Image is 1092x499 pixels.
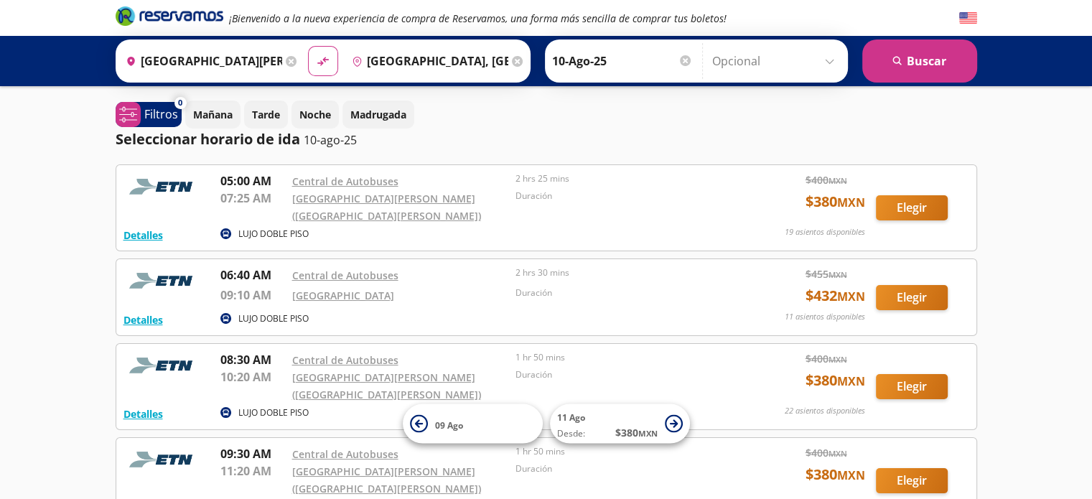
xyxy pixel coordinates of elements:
[291,101,339,129] button: Noche
[220,368,285,386] p: 10:20 AM
[515,462,732,475] p: Duración
[806,445,847,460] span: $ 400
[123,351,202,380] img: RESERVAMOS
[292,192,481,223] a: [GEOGRAPHIC_DATA][PERSON_NAME] ([GEOGRAPHIC_DATA][PERSON_NAME])
[435,419,463,431] span: 09 Ago
[837,467,865,483] small: MXN
[515,172,732,185] p: 2 hrs 25 mins
[515,445,732,458] p: 1 hr 50 mins
[550,404,690,444] button: 11 AgoDesde:$380MXN
[862,39,977,83] button: Buscar
[185,101,241,129] button: Mañana
[299,107,331,122] p: Noche
[712,43,841,79] input: Opcional
[238,312,309,325] p: LUJO DOBLE PISO
[785,405,865,417] p: 22 asientos disponibles
[292,289,394,302] a: [GEOGRAPHIC_DATA]
[229,11,727,25] em: ¡Bienvenido a la nueva experiencia de compra de Reservamos, una forma más sencilla de comprar tus...
[806,370,865,391] span: $ 380
[515,368,732,381] p: Duración
[220,286,285,304] p: 09:10 AM
[806,266,847,281] span: $ 455
[615,425,658,440] span: $ 380
[292,353,398,367] a: Central de Autobuses
[123,312,163,327] button: Detalles
[515,190,732,202] p: Duración
[806,285,865,307] span: $ 432
[304,131,357,149] p: 10-ago-25
[244,101,288,129] button: Tarde
[123,228,163,243] button: Detalles
[342,101,414,129] button: Madrugada
[193,107,233,122] p: Mañana
[959,9,977,27] button: English
[876,374,948,399] button: Elegir
[876,195,948,220] button: Elegir
[552,43,693,79] input: Elegir Fecha
[116,129,300,150] p: Seleccionar horario de ida
[806,191,865,213] span: $ 380
[785,226,865,238] p: 19 asientos disponibles
[829,269,847,280] small: MXN
[144,106,178,123] p: Filtros
[120,43,282,79] input: Buscar Origen
[292,465,481,495] a: [GEOGRAPHIC_DATA][PERSON_NAME] ([GEOGRAPHIC_DATA][PERSON_NAME])
[837,195,865,210] small: MXN
[403,404,543,444] button: 09 Ago
[220,445,285,462] p: 09:30 AM
[220,190,285,207] p: 07:25 AM
[220,462,285,480] p: 11:20 AM
[638,428,658,439] small: MXN
[123,406,163,421] button: Detalles
[123,172,202,201] img: RESERVAMOS
[876,285,948,310] button: Elegir
[806,172,847,187] span: $ 400
[116,102,182,127] button: 0Filtros
[515,351,732,364] p: 1 hr 50 mins
[829,448,847,459] small: MXN
[806,464,865,485] span: $ 380
[785,311,865,323] p: 11 asientos disponibles
[123,445,202,474] img: RESERVAMOS
[238,406,309,419] p: LUJO DOBLE PISO
[116,5,223,27] i: Brand Logo
[557,411,585,424] span: 11 Ago
[123,266,202,295] img: RESERVAMOS
[837,373,865,389] small: MXN
[829,175,847,186] small: MXN
[220,266,285,284] p: 06:40 AM
[515,286,732,299] p: Duración
[252,107,280,122] p: Tarde
[346,43,508,79] input: Buscar Destino
[178,97,182,109] span: 0
[350,107,406,122] p: Madrugada
[220,172,285,190] p: 05:00 AM
[876,468,948,493] button: Elegir
[292,174,398,188] a: Central de Autobuses
[292,447,398,461] a: Central de Autobuses
[829,354,847,365] small: MXN
[837,289,865,304] small: MXN
[292,269,398,282] a: Central de Autobuses
[116,5,223,31] a: Brand Logo
[220,351,285,368] p: 08:30 AM
[238,228,309,241] p: LUJO DOBLE PISO
[806,351,847,366] span: $ 400
[292,370,481,401] a: [GEOGRAPHIC_DATA][PERSON_NAME] ([GEOGRAPHIC_DATA][PERSON_NAME])
[557,427,585,440] span: Desde:
[515,266,732,279] p: 2 hrs 30 mins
